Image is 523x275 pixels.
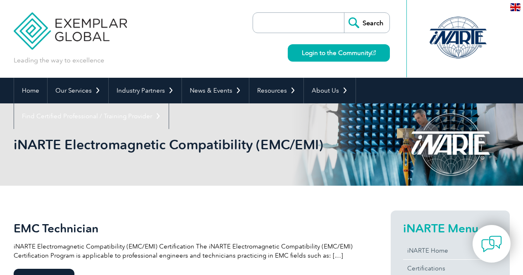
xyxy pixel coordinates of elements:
[14,103,169,129] a: Find Certified Professional / Training Provider
[48,78,108,103] a: Our Services
[403,242,497,259] a: iNARTE Home
[403,222,497,235] h2: iNARTE Menu
[344,13,389,33] input: Search
[249,78,303,103] a: Resources
[288,44,390,62] a: Login to the Community
[182,78,249,103] a: News & Events
[510,3,521,11] img: en
[14,242,361,260] p: iNARTE Electromagnetic Compatibility (EMC/EMI) Certification The iNARTE Electromagnetic Compatibi...
[14,78,47,103] a: Home
[14,136,331,153] h1: iNARTE Electromagnetic Compatibility (EMC/EMI)
[14,56,104,65] p: Leading the way to excellence
[304,78,356,103] a: About Us
[14,222,361,235] h2: EMC Technician
[371,50,376,55] img: open_square.png
[481,234,502,254] img: contact-chat.png
[109,78,181,103] a: Industry Partners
